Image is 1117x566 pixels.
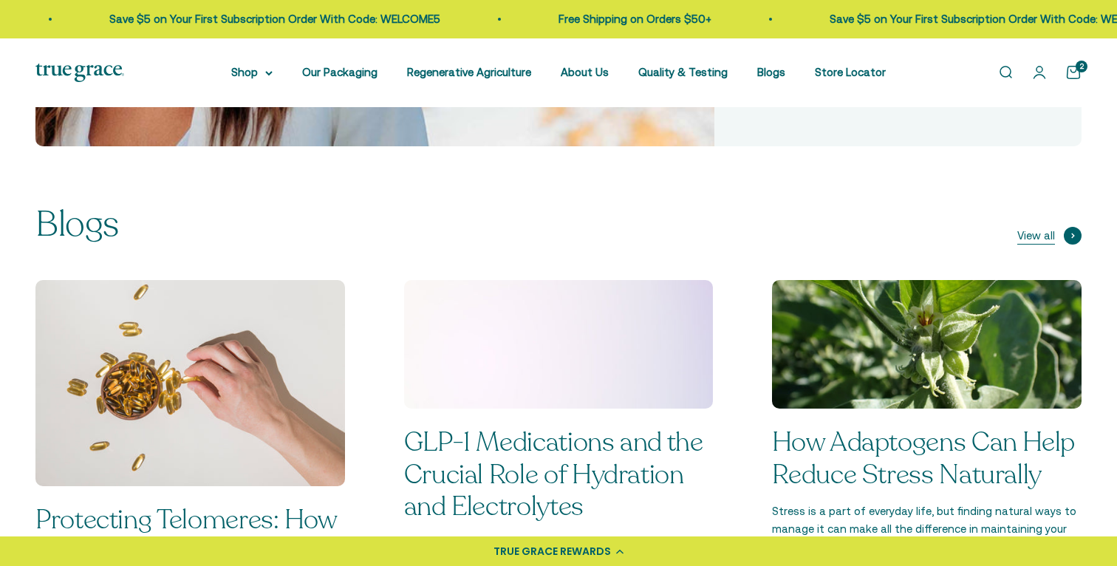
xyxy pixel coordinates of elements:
[231,64,273,81] summary: Shop
[493,544,611,559] div: TRUE GRACE REWARDS
[1017,227,1082,245] a: View all
[510,13,663,25] a: Free Shipping on Orders $50+
[772,424,1075,492] a: How Adaptogens Can Help Reduce Stress Naturally
[407,66,531,78] a: Regenerative Agriculture
[1076,61,1087,72] cart-count: 2
[404,424,703,524] a: GLP-1 Medications and the Crucial Role of Hydration and Electrolytes
[638,66,728,78] a: Quality & Testing
[757,66,785,78] a: Blogs
[815,66,886,78] a: Store Locator
[561,66,609,78] a: About Us
[61,10,392,28] p: Save $5 on Your First Subscription Order With Code: WELCOME5
[772,280,1082,409] img: How Adaptogens Can Help Reduce Stress Naturally
[1017,227,1055,245] span: View all
[35,200,119,248] split-lines: Blogs
[302,66,378,78] a: Our Packaging
[782,10,1113,28] p: Save $5 on Your First Subscription Order With Code: WELCOME5
[404,280,714,409] img: GLP-1 Medications and the Crucial Role of Hydration and Electrolytes
[35,280,345,486] img: Protecting Telomeres: How Omega-3s May Prolong Lifespan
